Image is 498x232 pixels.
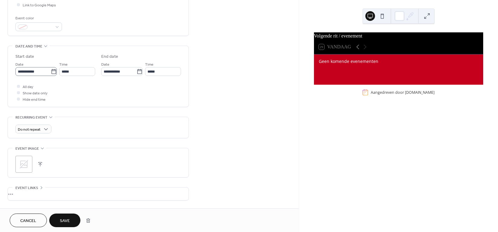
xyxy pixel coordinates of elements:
a: [DOMAIN_NAME] [405,90,435,95]
button: Cancel [10,214,47,227]
span: Save [60,218,70,224]
span: Date [101,61,109,68]
span: Hide end time [23,96,46,103]
span: Time [145,61,154,68]
div: End date [101,54,118,60]
span: Recurring event [15,114,47,121]
span: Show date only [23,90,47,96]
div: Volgende rit / evenement [314,32,483,40]
button: Save [49,214,80,227]
span: Do not repeat [18,126,40,133]
span: Categories [15,208,37,214]
span: Date [15,61,24,68]
span: All day [23,84,33,90]
div: Start date [15,54,34,60]
span: Time [59,61,68,68]
span: Link to Google Maps [23,2,56,8]
span: Cancel [20,218,36,224]
div: Aangedreven door [371,90,435,95]
div: Event color [15,15,61,21]
div: ; [15,156,32,173]
div: Geen komende evenementen [319,58,478,64]
span: Event image [15,145,39,152]
div: ••• [8,188,189,200]
span: Event links [15,185,38,191]
span: Date and time [15,43,42,50]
